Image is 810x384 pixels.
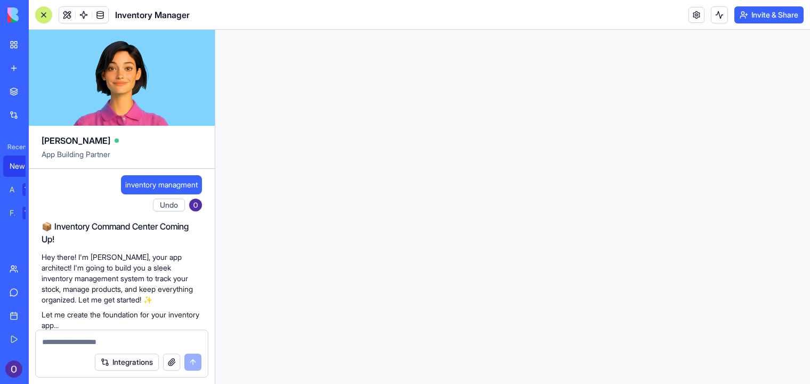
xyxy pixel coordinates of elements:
img: ACg8ocIcBr_UOODojyiiS7syuacGxuLuhJlaLy81a7XmHrQZHCIHHw=s96-c [5,361,22,378]
div: TRY [22,207,39,219]
h2: 📦 Inventory Command Center Coming Up! [42,220,202,246]
span: Inventory Manager [115,9,190,21]
button: Integrations [95,354,159,371]
span: [PERSON_NAME] [42,134,110,147]
p: Let me create the foundation for your inventory app... [42,309,202,331]
span: inventory managment [125,179,198,190]
a: New App [3,156,46,177]
p: Hey there! I'm [PERSON_NAME], your app architect! I'm going to build you a sleek inventory manage... [42,252,202,305]
a: AI Logo GeneratorTRY [3,179,46,200]
button: Invite & Share [734,6,804,23]
div: TRY [22,183,39,196]
button: Undo [153,199,185,211]
span: App Building Partner [42,149,202,168]
a: Feedback FormTRY [3,202,46,224]
div: Feedback Form [10,208,15,218]
div: New App [10,161,39,171]
div: AI Logo Generator [10,184,15,195]
img: ACg8ocIcBr_UOODojyiiS7syuacGxuLuhJlaLy81a7XmHrQZHCIHHw=s96-c [189,199,202,211]
span: Recent [3,143,26,151]
img: logo [7,7,74,22]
